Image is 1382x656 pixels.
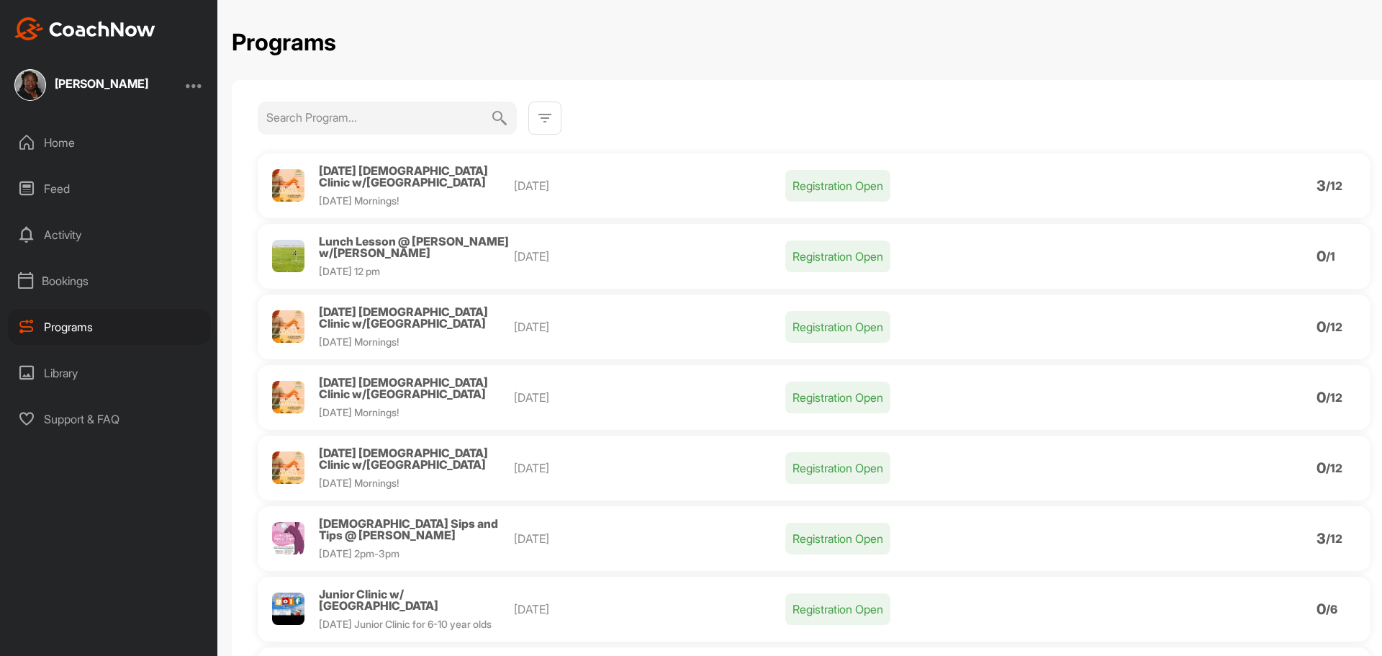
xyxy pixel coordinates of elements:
p: / 12 [1326,321,1342,333]
p: / 12 [1326,462,1342,474]
p: 0 [1316,251,1326,262]
span: [DATE] 12 pm [319,265,380,277]
img: Profile picture [272,451,304,484]
p: / 12 [1326,180,1342,192]
span: [DATE] [DEMOGRAPHIC_DATA] Clinic w/[GEOGRAPHIC_DATA] [319,446,488,472]
span: [DATE] [DEMOGRAPHIC_DATA] Clinic w/[GEOGRAPHIC_DATA] [319,375,488,401]
div: Programs [8,309,211,345]
input: Search Program... [266,102,491,133]
div: Library [8,355,211,391]
p: 3 [1316,180,1326,192]
p: Registration Open [785,382,890,413]
img: Profile picture [272,240,304,272]
p: 0 [1316,462,1326,474]
p: [DATE] [514,459,785,477]
div: Support & FAQ [8,401,211,437]
img: Profile picture [272,381,304,413]
p: / 12 [1326,533,1342,544]
p: Registration Open [785,593,890,625]
div: [PERSON_NAME] [55,78,148,89]
span: [DEMOGRAPHIC_DATA] Sips and Tips @ [PERSON_NAME] [319,516,498,542]
p: [DATE] [514,389,785,406]
p: Registration Open [785,311,890,343]
span: [DATE] [DEMOGRAPHIC_DATA] Clinic w/[GEOGRAPHIC_DATA] [319,305,488,331]
img: Profile picture [272,310,304,343]
span: Lunch Lesson @ [PERSON_NAME] w/[PERSON_NAME] [319,234,509,260]
p: 0 [1316,321,1326,333]
img: Profile picture [272,169,304,202]
div: Home [8,125,211,161]
img: Profile picture [272,593,304,625]
div: Feed [8,171,211,207]
span: [DATE] Mornings! [319,477,399,489]
p: 0 [1316,392,1326,403]
p: [DATE] [514,530,785,547]
p: 3 [1316,533,1326,544]
p: Registration Open [785,241,890,272]
img: svg+xml;base64,PHN2ZyB3aWR0aD0iMjQiIGhlaWdodD0iMjQiIHZpZXdCb3g9IjAgMCAyNCAyNCIgZmlsbD0ibm9uZSIgeG... [491,102,508,135]
span: [DATE] Mornings! [319,194,399,207]
p: [DATE] [514,177,785,194]
span: [DATE] Mornings! [319,336,399,348]
p: Registration Open [785,523,890,554]
p: / 6 [1326,603,1337,615]
p: [DATE] [514,318,785,336]
h2: Programs [232,29,336,57]
img: CoachNow [14,17,155,40]
p: Registration Open [785,452,890,484]
span: [DATE] 2pm-3pm [319,547,399,560]
span: Junior Clinic w/ [GEOGRAPHIC_DATA] [319,587,438,613]
img: svg+xml;base64,PHN2ZyB3aWR0aD0iMjQiIGhlaWdodD0iMjQiIHZpZXdCb3g9IjAgMCAyNCAyNCIgZmlsbD0ibm9uZSIgeG... [536,109,554,127]
img: square_0a98c316fcc924031f58f0551192f10f.jpg [14,69,46,101]
p: Registration Open [785,170,890,202]
p: / 12 [1326,392,1342,403]
p: [DATE] [514,248,785,265]
span: [DATE] Junior Clinic for 6-10 year olds [319,618,492,630]
div: Bookings [8,263,211,299]
p: / 1 [1326,251,1335,262]
span: [DATE] Mornings! [319,406,399,418]
p: [DATE] [514,601,785,618]
div: Activity [8,217,211,253]
span: [DATE] [DEMOGRAPHIC_DATA] Clinic w/[GEOGRAPHIC_DATA] [319,163,488,189]
p: 0 [1316,603,1326,615]
img: Profile picture [272,522,304,554]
